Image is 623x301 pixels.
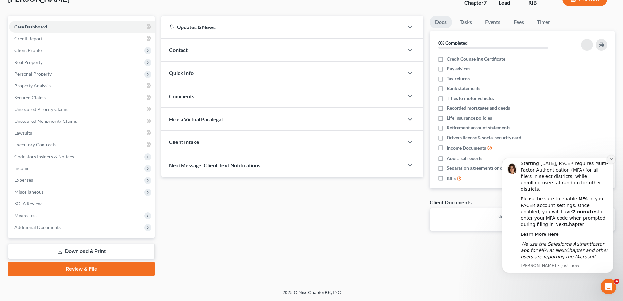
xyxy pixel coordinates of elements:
[447,155,482,161] span: Appraisal reports
[14,24,47,29] span: Case Dashboard
[14,224,61,230] span: Additional Documents
[447,145,486,151] span: Income Documents
[9,103,155,115] a: Unsecured Priority Claims
[14,201,42,206] span: SOFA Review
[14,106,68,112] span: Unsecured Priority Claims
[9,92,155,103] a: Secured Claims
[14,165,29,171] span: Income
[601,279,616,294] iframe: Intercom live chat
[447,105,510,111] span: Recorded mortgages and deeds
[169,139,199,145] span: Client Intake
[447,75,470,82] span: Tax returns
[9,115,155,127] a: Unsecured Nonpriority Claims
[169,70,194,76] span: Quick Info
[14,83,51,88] span: Property Analysis
[9,21,155,33] a: Case Dashboard
[9,80,155,92] a: Property Analysis
[8,244,155,259] a: Download & Print
[14,59,43,65] span: Real Property
[14,95,46,100] span: Secured Claims
[14,213,37,218] span: Means Test
[447,85,480,92] span: Bank statements
[447,66,470,72] span: Pay advices
[447,95,494,102] span: Titles to motor vehicles
[14,142,56,147] span: Executory Contracts
[455,16,477,28] a: Tasks
[9,127,155,139] a: Lawsuits
[430,16,452,28] a: Docs
[447,165,539,171] span: Separation agreements or decrees of divorces
[8,262,155,276] a: Review & File
[447,115,492,121] span: Life insurance policies
[14,71,52,77] span: Personal Property
[169,162,260,168] span: NextMessage: Client Text Notifications
[14,118,77,124] span: Unsecured Nonpriority Claims
[438,40,468,46] strong: 0% Completed
[14,189,43,195] span: Miscellaneous
[435,214,610,220] p: No client documents yet.
[480,16,506,28] a: Events
[447,124,510,131] span: Retirement account statements
[614,279,619,284] span: 4
[508,16,529,28] a: Fees
[14,177,33,183] span: Expenses
[9,198,155,210] a: SOFA Review
[14,130,32,136] span: Lawsuits
[169,47,188,53] span: Contact
[9,33,155,45] a: Credit Report
[14,36,43,41] span: Credit Report
[532,16,555,28] a: Timer
[447,56,505,62] span: Credit Counseling Certificate
[169,24,396,30] div: Updates & News
[447,134,521,141] span: Drivers license & social security card
[9,139,155,151] a: Executory Contracts
[14,47,42,53] span: Client Profile
[430,199,472,206] div: Client Documents
[169,93,194,99] span: Comments
[492,148,623,283] iframe: Intercom notifications message
[169,116,223,122] span: Hire a Virtual Paralegal
[125,289,498,301] div: 2025 © NextChapterBK, INC
[447,175,456,182] span: Bills
[14,154,74,159] span: Codebtors Insiders & Notices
